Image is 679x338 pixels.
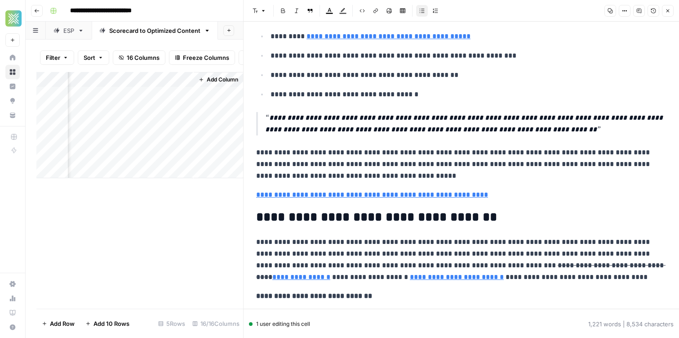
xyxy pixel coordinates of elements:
[5,50,20,65] a: Home
[93,319,129,328] span: Add 10 Rows
[92,22,218,40] a: Scorecard to Optimized Content
[5,79,20,94] a: Insights
[5,108,20,122] a: Your Data
[5,320,20,334] button: Help + Support
[5,7,20,30] button: Workspace: Xponent21
[183,53,229,62] span: Freeze Columns
[80,316,135,331] button: Add 10 Rows
[5,277,20,291] a: Settings
[127,53,160,62] span: 16 Columns
[5,291,20,306] a: Usage
[78,50,109,65] button: Sort
[5,65,20,79] a: Browse
[5,94,20,108] a: Opportunities
[5,10,22,27] img: Xponent21 Logo
[155,316,189,331] div: 5 Rows
[588,320,674,329] div: 1,221 words | 8,534 characters
[249,320,310,328] div: 1 user editing this cell
[207,76,238,84] span: Add Column
[40,50,74,65] button: Filter
[36,316,80,331] button: Add Row
[5,306,20,320] a: Learning Hub
[169,50,235,65] button: Freeze Columns
[63,26,74,35] div: ESP
[113,50,165,65] button: 16 Columns
[84,53,95,62] span: Sort
[46,22,92,40] a: ESP
[46,53,60,62] span: Filter
[195,74,242,86] button: Add Column
[109,26,200,35] div: Scorecard to Optimized Content
[189,316,243,331] div: 16/16 Columns
[50,319,75,328] span: Add Row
